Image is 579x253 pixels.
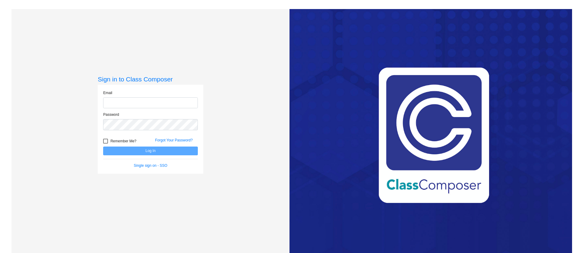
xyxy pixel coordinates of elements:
[155,138,193,142] a: Forgot Your Password?
[134,163,167,168] a: Single sign on - SSO
[98,75,203,83] h3: Sign in to Class Composer
[103,90,112,96] label: Email
[103,147,198,155] button: Log In
[110,138,136,145] span: Remember Me?
[103,112,119,117] label: Password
